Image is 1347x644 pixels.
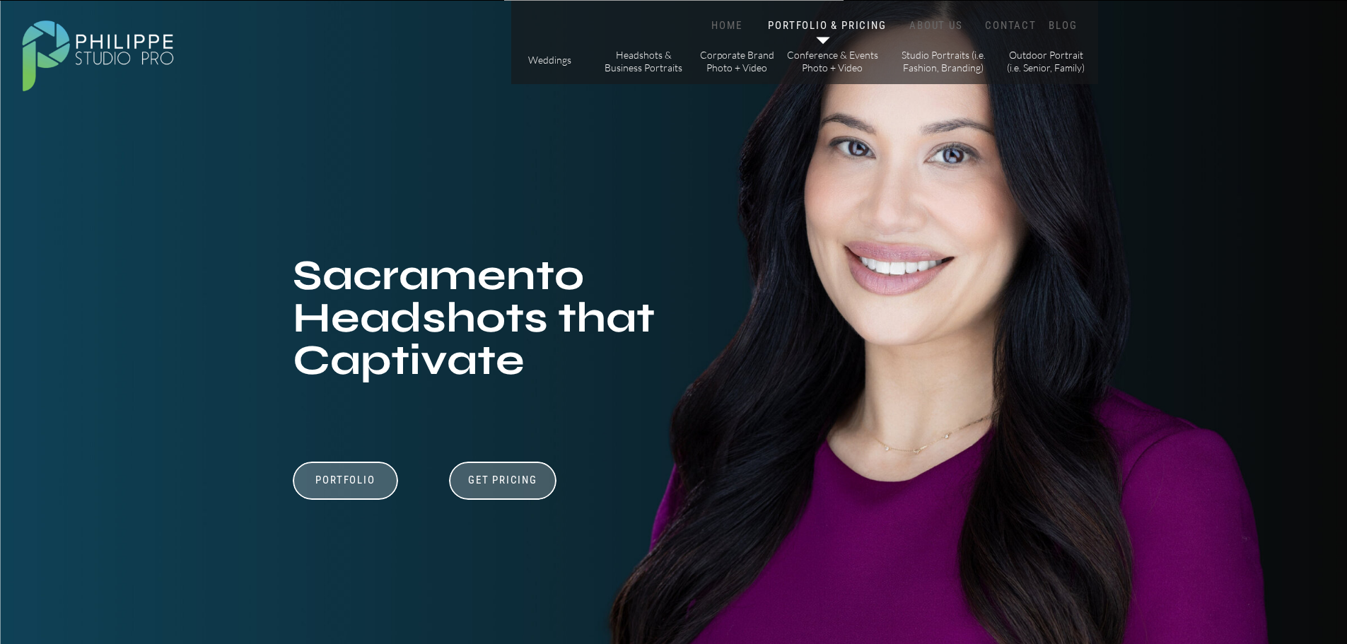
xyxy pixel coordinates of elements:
[604,49,684,74] a: Headshots & Business Portraits
[1006,49,1086,74] a: Outdoor Portrait (i.e. Senior, Family)
[766,19,890,33] a: PORTFOLIO & PRICING
[297,474,395,500] a: Portfolio
[697,19,757,33] a: HOME
[697,49,777,74] a: Corporate Brand Photo + Video
[982,19,1040,33] a: CONTACT
[293,254,689,395] h1: Sacramento Headshots that Captivate
[786,49,879,74] a: Conference & Events Photo + Video
[1046,19,1081,33] a: BLOG
[906,19,967,33] a: ABOUT US
[464,474,542,491] a: Get Pricing
[896,49,991,74] a: Studio Portraits (i.e. Fashion, Branding)
[525,54,575,69] a: Weddings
